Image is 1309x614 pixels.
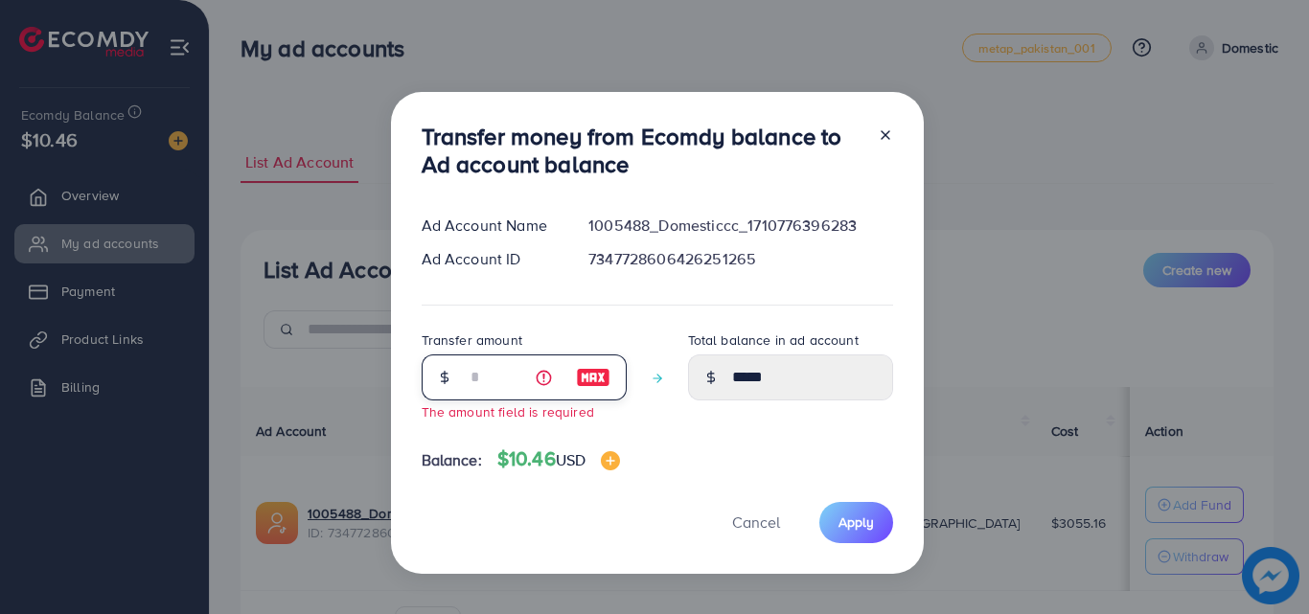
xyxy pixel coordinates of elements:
div: Ad Account ID [406,248,574,270]
img: image [576,366,610,389]
div: 7347728606426251265 [573,248,907,270]
span: Cancel [732,512,780,533]
div: Ad Account Name [406,215,574,237]
label: Total balance in ad account [688,330,859,350]
div: 1005488_Domesticcc_1710776396283 [573,215,907,237]
label: Transfer amount [422,330,522,350]
img: image [601,451,620,470]
button: Apply [819,502,893,543]
span: Balance: [422,449,482,471]
span: USD [556,449,586,470]
small: The amount field is required [422,402,594,421]
h3: Transfer money from Ecomdy balance to Ad account balance [422,123,862,178]
h4: $10.46 [497,447,620,471]
button: Cancel [708,502,804,543]
span: Apply [838,512,874,532]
